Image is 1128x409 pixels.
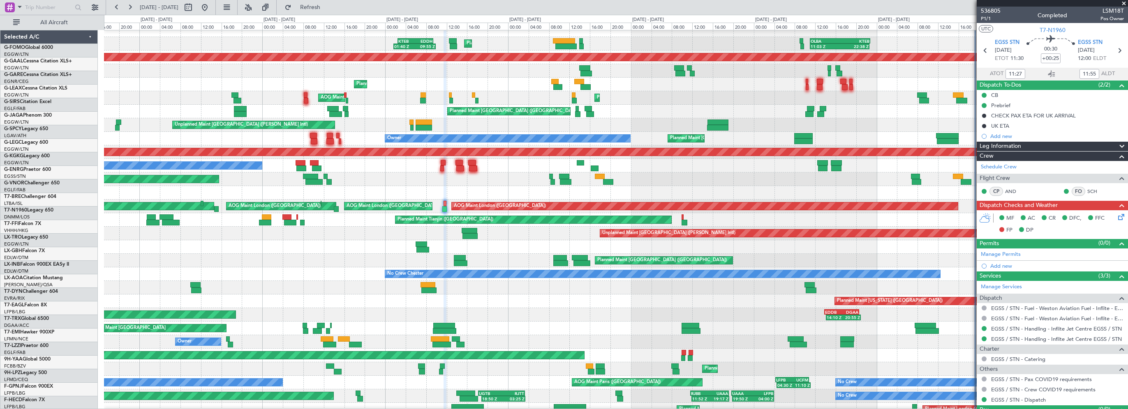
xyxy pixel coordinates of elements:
div: 00:00 [262,23,283,30]
a: EGSS / STN - Handling - Inflite Jet Centre EGSS / STN [991,335,1122,342]
a: LX-AOACitation Mustang [4,276,63,280]
a: T7-DYNChallenger 604 [4,289,58,294]
a: G-GARECessna Citation XLS+ [4,72,72,77]
div: 04:00 [529,23,549,30]
div: 20:00 [488,23,508,30]
span: T7-N1960 [4,208,27,213]
span: FP [1006,226,1012,234]
a: EGSS / STN - Fuel - Weston Aviation Fuel - Inflite - EGSS / STN [991,315,1124,322]
a: LGAV/ATH [4,133,26,139]
a: DGAA/ACC [4,322,29,329]
div: 00:00 [139,23,160,30]
span: ALDT [1101,70,1115,78]
span: 9H-LPZ [4,370,21,375]
div: 08:00 [180,23,201,30]
span: LX-AOA [4,276,23,280]
div: 11:03 Z [811,44,839,49]
span: F-HECD [4,398,22,402]
div: 00:00 [631,23,652,30]
span: G-JAGA [4,113,23,118]
span: [DATE] [995,46,1012,55]
div: Planned Maint [GEOGRAPHIC_DATA] ([GEOGRAPHIC_DATA]) [597,92,726,104]
div: 16:00 [99,23,119,30]
span: G-ENRG [4,167,23,172]
span: 12:00 [1078,55,1091,63]
span: G-GARE [4,72,23,77]
span: LX-TRO [4,235,22,240]
a: EGGW/LTN [4,241,29,247]
div: Add new [990,133,1124,140]
a: EGSS / STN - Pax COVID19 requirements [991,376,1092,383]
div: RJBB [691,391,710,396]
a: DNMM/LOS [4,214,30,220]
span: AC [1028,214,1035,223]
div: [DATE] - [DATE] [509,16,541,23]
div: 18:50 Z [482,396,504,401]
div: 11:10 Z [794,383,810,388]
div: UK ETA [991,122,1009,129]
input: Trip Number [25,1,72,14]
a: SCH [1087,188,1106,195]
div: 16:00 [590,23,610,30]
a: EGSS / STN - Fuel - Weston Aviation Fuel - Inflite - EGSS / STN [991,305,1124,312]
a: T7-TRXGlobal 6500 [4,316,49,321]
span: 11:30 [1010,55,1024,63]
div: 08:00 [426,23,447,30]
input: --:-- [1005,69,1025,79]
div: [DATE] - [DATE] [755,16,787,23]
div: Planned Maint Tianjin ([GEOGRAPHIC_DATA]) [398,214,493,226]
a: F-GPNJFalcon 900EX [4,384,53,389]
span: G-VNOR [4,181,24,186]
div: OLBA [811,39,840,44]
div: AOG Maint London ([GEOGRAPHIC_DATA]) [454,200,546,212]
div: UAAA [710,391,728,396]
div: 00:00 [754,23,774,30]
a: LFPB/LBG [4,309,25,315]
div: 16:00 [713,23,733,30]
a: T7-FFIFalcon 7X [4,221,41,226]
div: 01:40 Z [394,44,415,49]
div: CB [991,92,998,99]
span: Charter [980,345,999,354]
div: Prebrief [991,102,1010,109]
a: F-HECDFalcon 7X [4,398,45,402]
span: (2/2) [1098,80,1110,89]
span: T7-FFI [4,221,18,226]
div: 08:00 [795,23,815,30]
span: Crew [980,152,994,161]
a: G-VNORChallenger 650 [4,181,60,186]
div: FO [1072,187,1085,196]
a: LFMD/CEQ [4,377,28,383]
span: T7-BRE [4,194,21,199]
span: T7-EMI [4,330,20,335]
button: Refresh [281,1,330,14]
div: UCFM [792,377,808,382]
div: 04:00 [774,23,795,30]
div: 08:00 [918,23,938,30]
span: ETOT [995,55,1008,63]
a: Schedule Crew [981,163,1017,171]
div: 04:00 Z [753,396,773,401]
a: T7-BREChallenger 604 [4,194,56,199]
span: DFC, [1069,214,1082,223]
div: 11:52 Z [692,396,710,401]
div: 00:00 [877,23,897,30]
div: 00:00 [508,23,529,30]
span: T7-EAGL [4,303,24,308]
span: T7-TRX [4,316,21,321]
div: LFPB [753,391,773,396]
a: Manage Permits [981,250,1021,259]
a: G-SIRSCitation Excel [4,99,51,104]
a: VHHH/HKG [4,227,28,234]
span: DP [1026,226,1033,234]
div: No Crew [838,376,857,388]
span: LX-GBH [4,248,22,253]
span: T7-DYN [4,289,23,294]
a: LX-GBHFalcon 7X [4,248,45,253]
div: Planned Maint [GEOGRAPHIC_DATA] ([GEOGRAPHIC_DATA]) [597,254,727,267]
div: UGTB [479,391,502,396]
a: G-LEAXCessna Citation XLS [4,86,67,91]
a: EGGW/LTN [4,119,29,125]
div: Planned Maint [GEOGRAPHIC_DATA] ([GEOGRAPHIC_DATA]) [467,37,596,50]
span: Flight Crew [980,174,1010,183]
